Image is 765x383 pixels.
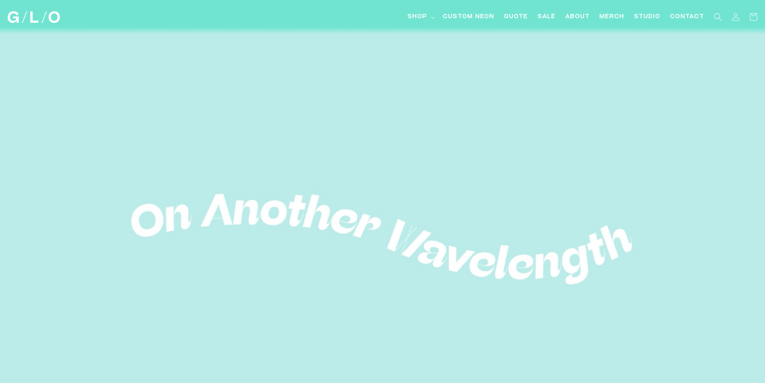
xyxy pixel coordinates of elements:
summary: Shop [403,8,438,26]
span: SALE [538,13,556,21]
a: GLO Studio [5,8,63,26]
summary: Search [709,8,727,26]
span: Contact [670,13,704,21]
a: About [561,8,595,26]
span: Merch [600,13,624,21]
span: Shop [408,13,427,21]
a: Studio [629,8,665,26]
span: About [565,13,590,21]
a: Contact [665,8,709,26]
a: Custom Neon [438,8,499,26]
img: GLO Studio [8,11,60,23]
span: Quote [504,13,528,21]
a: SALE [533,8,561,26]
a: Merch [595,8,629,26]
span: Studio [634,13,661,21]
a: Quote [499,8,533,26]
span: Custom Neon [443,13,494,21]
